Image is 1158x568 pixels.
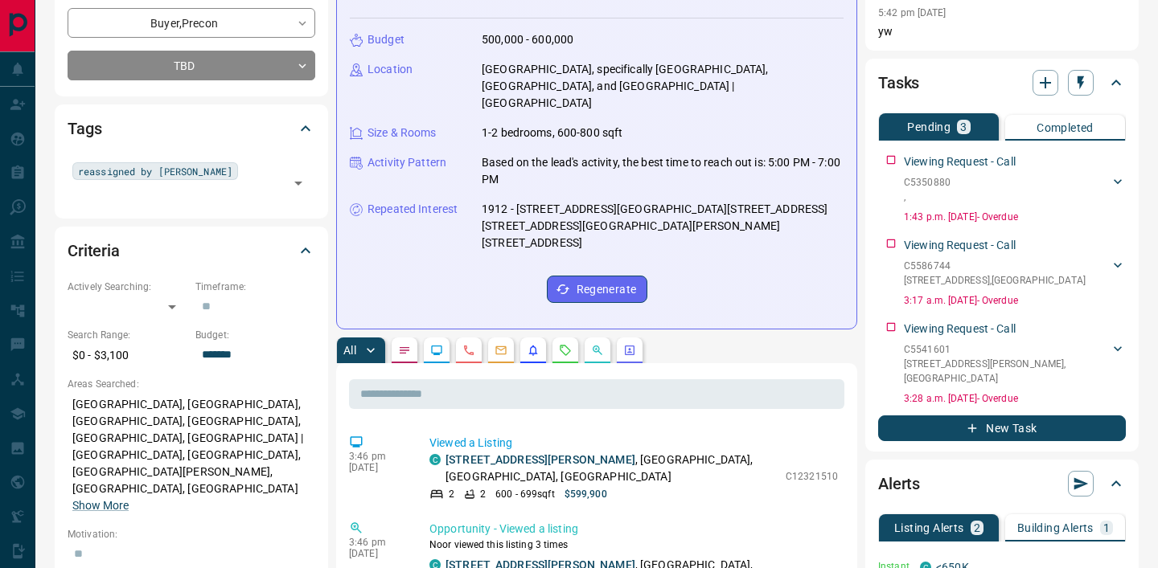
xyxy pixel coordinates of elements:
h2: Alerts [878,471,920,496]
div: C5350880, [904,172,1126,207]
a: [STREET_ADDRESS][PERSON_NAME] [446,453,635,466]
p: [GEOGRAPHIC_DATA], [GEOGRAPHIC_DATA], [GEOGRAPHIC_DATA], [GEOGRAPHIC_DATA], [GEOGRAPHIC_DATA], [G... [68,391,315,519]
svg: Calls [462,344,475,357]
p: 3 [960,121,967,133]
svg: Notes [398,344,411,357]
p: 500,000 - 600,000 [482,31,573,48]
p: Location [368,61,413,78]
p: Motivation: [68,527,315,541]
p: [STREET_ADDRESS] , [GEOGRAPHIC_DATA] [904,273,1086,288]
p: Viewing Request - Call [904,321,1016,337]
svg: Agent Actions [623,344,636,357]
h2: Tags [68,116,101,141]
div: C5541601[STREET_ADDRESS][PERSON_NAME],[GEOGRAPHIC_DATA] [904,339,1126,389]
p: 3:17 a.m. [DATE] - Overdue [904,293,1126,308]
p: C5350880 [904,175,951,190]
svg: Listing Alerts [527,344,540,357]
p: Building Alerts [1017,522,1094,533]
div: C5586744[STREET_ADDRESS],[GEOGRAPHIC_DATA] [904,255,1126,291]
p: , [904,190,951,204]
p: All [343,345,356,356]
button: New Task [878,415,1126,441]
div: Tags [68,109,315,148]
p: C12321510 [786,469,838,484]
p: Completed [1037,122,1094,133]
button: Open [287,172,310,194]
div: Tasks [878,63,1126,102]
div: TBD [68,51,315,80]
p: 3:46 pm [349,451,405,462]
p: Viewing Request - Call [904,153,1016,170]
h2: Tasks [878,70,919,96]
p: 1:43 p.m. [DATE] - Overdue [904,210,1126,224]
p: C5586744 [904,259,1086,273]
p: Budget [368,31,404,48]
p: [GEOGRAPHIC_DATA], specifically [GEOGRAPHIC_DATA], [GEOGRAPHIC_DATA], and [GEOGRAPHIC_DATA] | [GE... [482,61,844,112]
div: Alerts [878,464,1126,503]
p: Search Range: [68,328,187,342]
p: , [GEOGRAPHIC_DATA], [GEOGRAPHIC_DATA], [GEOGRAPHIC_DATA] [446,452,778,485]
p: Listing Alerts [894,522,964,533]
p: 1 [1103,522,1110,533]
button: Show More [72,497,129,514]
p: [DATE] [349,462,405,473]
p: Viewed a Listing [429,435,838,452]
p: 1-2 bedrooms, 600-800 sqft [482,125,622,141]
p: Noor viewed this listing 3 times [429,537,838,552]
p: Areas Searched: [68,377,315,391]
div: Criteria [68,231,315,270]
p: 1912 - [STREET_ADDRESS][GEOGRAPHIC_DATA][STREET_ADDRESS][STREET_ADDRESS][GEOGRAPHIC_DATA][PERSON_... [482,201,844,251]
p: 2 [974,522,980,533]
svg: Opportunities [591,344,604,357]
svg: Emails [495,344,507,357]
p: Budget: [195,328,315,342]
svg: Requests [559,344,572,357]
p: Opportunity - Viewed a listing [429,521,838,537]
p: Activity Pattern [368,154,446,171]
p: yw [878,23,1126,40]
p: 600 - 699 sqft [495,487,554,501]
h2: Criteria [68,238,120,264]
p: Repeated Interest [368,201,458,218]
div: Buyer , Precon [68,8,315,38]
span: reassigned by [PERSON_NAME] [78,163,232,179]
p: 3:28 a.m. [DATE] - Overdue [904,391,1126,406]
p: Viewing Request - Call [904,237,1016,254]
p: 2 [449,487,454,501]
p: 5:42 pm [DATE] [878,7,947,18]
p: Based on the lead's activity, the best time to reach out is: 5:00 PM - 7:00 PM [482,154,844,188]
p: $0 - $3,100 [68,342,187,369]
p: 3:46 pm [349,537,405,548]
svg: Lead Browsing Activity [430,344,443,357]
p: Timeframe: [195,280,315,294]
p: [STREET_ADDRESS][PERSON_NAME] , [GEOGRAPHIC_DATA] [904,357,1110,386]
p: Size & Rooms [368,125,437,141]
p: 2 [480,487,486,501]
div: condos.ca [429,454,441,465]
p: Pending [907,121,951,133]
p: C5541601 [904,342,1110,357]
p: Actively Searching: [68,280,187,294]
p: $599,900 [565,487,607,501]
button: Regenerate [547,276,647,303]
p: [DATE] [349,548,405,559]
